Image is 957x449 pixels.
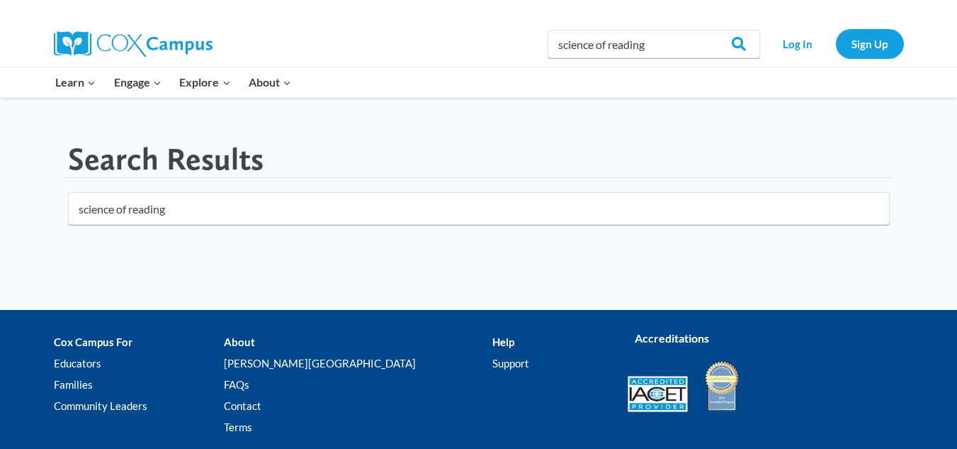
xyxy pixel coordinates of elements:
[68,140,264,178] h1: Search Results
[114,73,162,92] span: Engage
[635,331,709,345] strong: Accreditations
[54,31,213,57] img: Cox Campus
[179,73,230,92] span: Explore
[224,353,492,374] a: [PERSON_NAME][GEOGRAPHIC_DATA]
[54,374,224,395] a: Families
[249,73,291,92] span: About
[548,30,760,58] input: Search Cox Campus
[836,29,904,58] a: Sign Up
[224,416,492,438] a: Terms
[54,353,224,374] a: Educators
[767,29,904,58] nav: Secondary Navigation
[767,29,829,58] a: Log In
[55,73,96,92] span: Learn
[68,192,890,225] input: Search for...
[628,376,688,412] img: Accredited IACET® Provider
[54,395,224,416] a: Community Leaders
[224,395,492,416] a: Contact
[704,360,740,412] img: IDA Accredited
[47,67,300,97] nav: Primary Navigation
[224,374,492,395] a: FAQs
[492,353,606,374] a: Support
